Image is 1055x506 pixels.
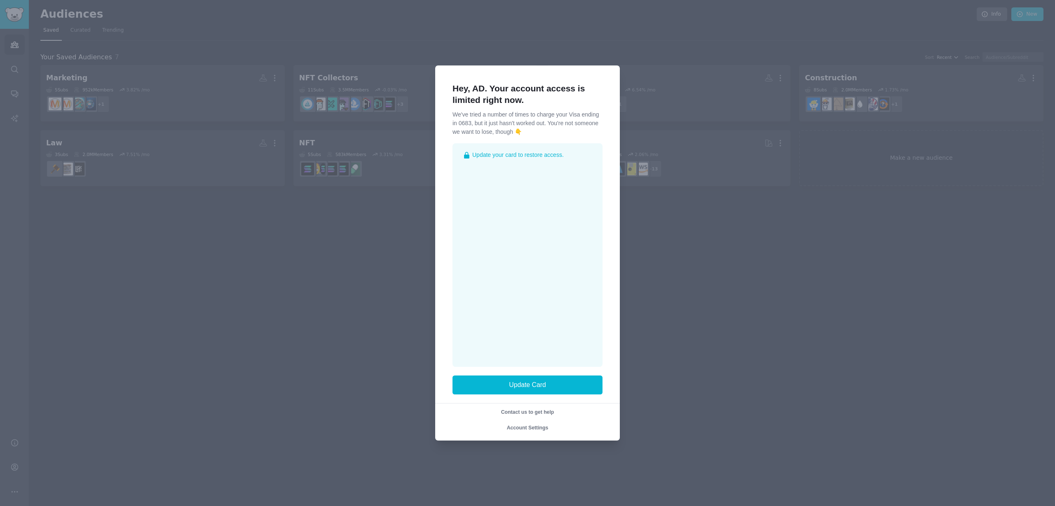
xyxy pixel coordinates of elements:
[462,163,593,360] iframe: Secure payment input frame
[501,409,554,415] span: Contact us to get help
[472,151,564,159] span: Update your card to restore access.
[452,110,603,136] p: We've tried a number of times to charge your Visa ending in 0683, but it just hasn't worked out. ...
[507,425,549,431] span: Account Settings
[452,375,603,394] button: Update Card
[452,83,603,106] h1: Hey, AD. Your account access is limited right now.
